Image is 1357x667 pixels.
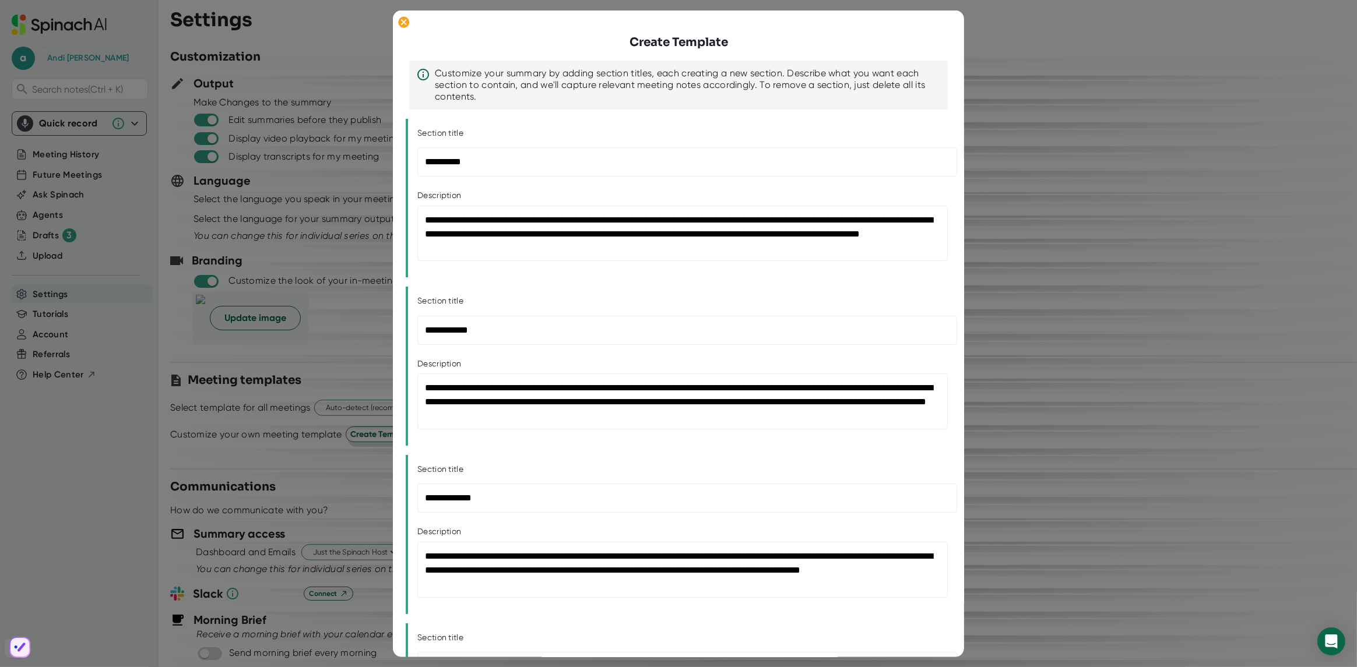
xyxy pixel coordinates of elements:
[417,632,463,643] div: Section title
[417,464,463,475] div: Section title
[417,527,942,537] div: Description
[435,67,941,102] div: Customize your summary by adding section titles, each creating a new section. Describe what you w...
[417,190,942,201] div: Description
[630,33,728,51] h3: Create Template
[1317,627,1345,655] div: Open Intercom Messenger
[417,128,463,138] div: Section title
[417,358,942,369] div: Description
[417,296,463,306] div: Section title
